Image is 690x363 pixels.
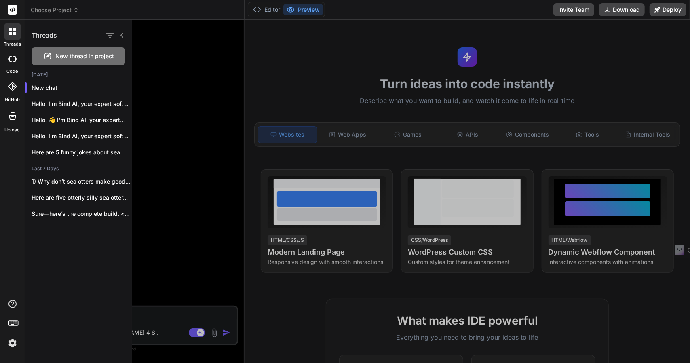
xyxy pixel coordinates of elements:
h2: [DATE] [25,72,132,78]
p: 1) Why don’t sea otters make good... [32,177,132,186]
label: GitHub [5,96,20,103]
button: Preview [283,4,323,15]
button: Download [599,3,645,16]
button: Deploy [650,3,686,16]
h1: Threads [32,30,57,40]
p: Sure—here’s the complete build. <bindArtifact id="life-insurance-bc-funnel" title="Life... [32,210,132,218]
p: Here are 5 funny jokes about sea... [32,148,132,156]
label: threads [4,41,21,48]
img: settings [6,336,19,350]
h2: Last 7 Days [25,165,132,172]
p: New chat [32,84,132,92]
label: Upload [5,127,20,133]
p: Here are five otterly silly sea otter... [32,194,132,202]
button: Invite Team [553,3,594,16]
p: Hello! I'm Bind AI, your expert software... [32,100,132,108]
p: Hello! 👋 I'm Bind AI, your expert... [32,116,132,124]
button: Editor [250,4,283,15]
span: New thread in project [56,52,114,60]
p: Hello! I'm Bind AI, your expert software... [32,132,132,140]
label: code [7,68,18,75]
span: Choose Project [31,6,79,14]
